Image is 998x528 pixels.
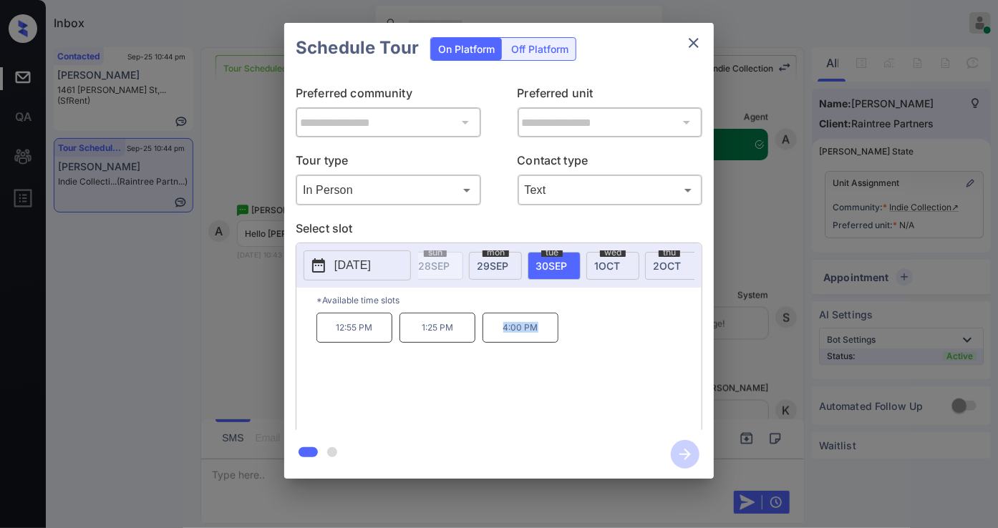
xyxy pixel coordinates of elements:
[653,260,681,272] span: 2 OCT
[483,248,509,257] span: mon
[518,84,703,107] p: Preferred unit
[316,288,702,313] p: *Available time slots
[594,260,620,272] span: 1 OCT
[659,248,680,257] span: thu
[600,248,626,257] span: wed
[334,257,371,274] p: [DATE]
[483,313,558,343] p: 4:00 PM
[528,252,581,280] div: date-select
[541,248,563,257] span: tue
[518,152,703,175] p: Contact type
[536,260,567,272] span: 30 SEP
[469,252,522,280] div: date-select
[586,252,639,280] div: date-select
[399,313,475,343] p: 1:25 PM
[431,38,502,60] div: On Platform
[304,250,411,280] button: [DATE]
[316,313,392,343] p: 12:55 PM
[296,84,481,107] p: Preferred community
[679,29,708,57] button: close
[521,178,699,202] div: Text
[504,38,576,60] div: Off Platform
[296,152,481,175] p: Tour type
[296,220,702,243] p: Select slot
[477,260,508,272] span: 29 SEP
[284,23,430,73] h2: Schedule Tour
[645,252,698,280] div: date-select
[299,178,478,202] div: In Person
